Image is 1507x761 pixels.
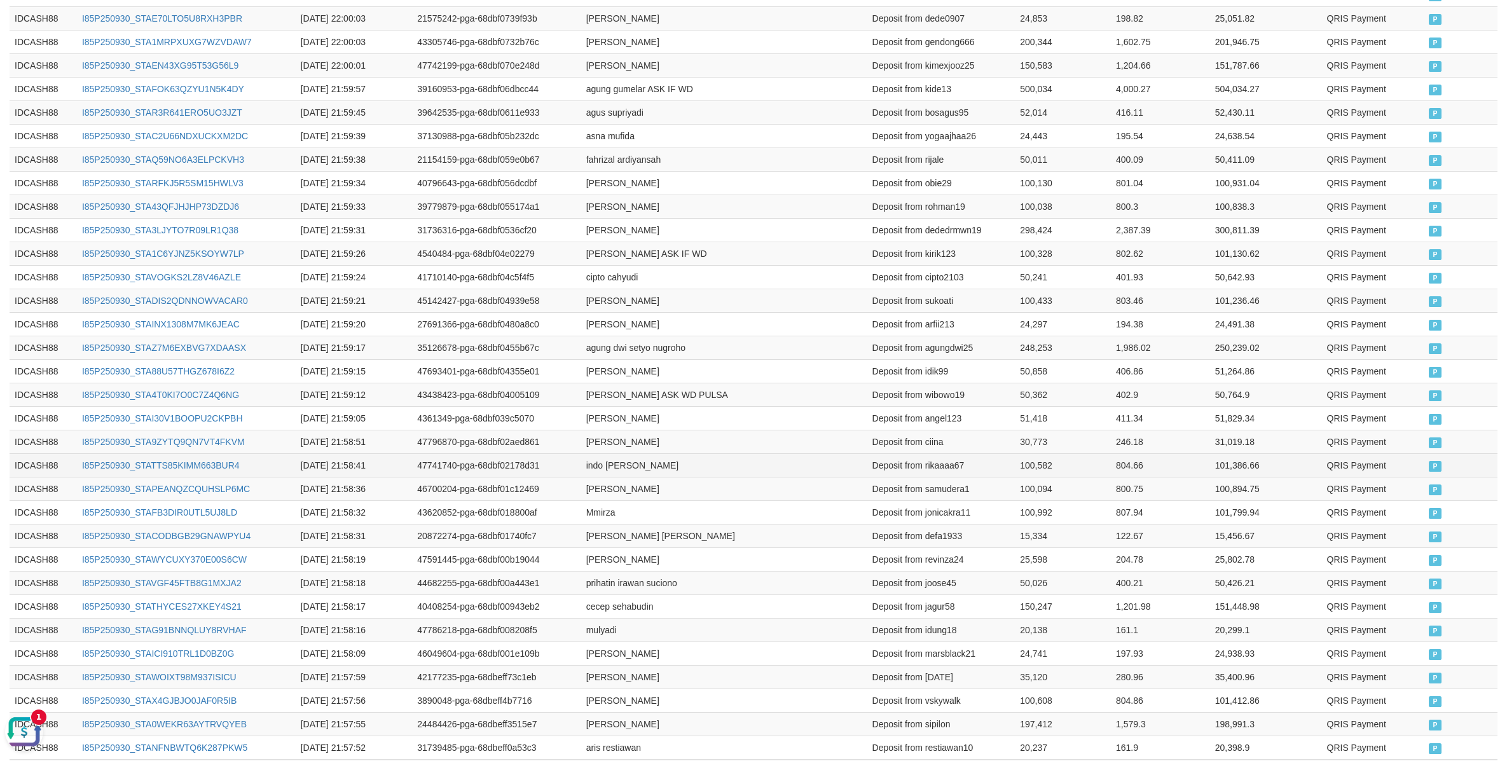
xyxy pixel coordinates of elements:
td: [DATE] 22:00:01 [296,53,413,77]
span: PAID [1429,38,1442,48]
a: I85P250930_STATHYCES27XKEY4S21 [82,601,242,612]
td: Deposit from rikaaaa67 [867,453,1015,477]
td: QRIS Payment [1322,100,1424,124]
span: PAID [1429,249,1442,260]
td: fahrizal ardiyansah [581,147,867,171]
td: Deposit from gendong666 [867,30,1015,53]
td: 25,051.82 [1210,6,1322,30]
td: 25,802.78 [1210,547,1322,571]
td: 401.93 [1111,265,1210,289]
td: 24,297 [1015,312,1111,336]
td: [PERSON_NAME] [581,547,867,571]
td: 47591445-pga-68dbf00b19044 [412,547,581,571]
td: Deposit from dededrmwn19 [867,218,1015,242]
td: 39642535-pga-68dbf0611e933 [412,100,581,124]
td: [PERSON_NAME] [PERSON_NAME] [581,524,867,547]
td: Deposit from wibowo19 [867,383,1015,406]
td: Deposit from agungdwi25 [867,336,1015,359]
td: 200,344 [1015,30,1111,53]
td: [PERSON_NAME] [581,359,867,383]
td: 50,026 [1015,571,1111,594]
td: 195.54 [1111,124,1210,147]
td: 40796643-pga-68dbf056dcdbf [412,171,581,195]
td: [DATE] 21:58:36 [296,477,413,500]
td: 25,598 [1015,547,1111,571]
td: 151,448.98 [1210,594,1322,618]
span: PAID [1429,602,1442,613]
span: PAID [1429,414,1442,425]
td: Deposit from revinza24 [867,547,1015,571]
td: IDCASH88 [10,500,77,524]
td: QRIS Payment [1322,6,1424,30]
td: IDCASH88 [10,383,77,406]
td: Deposit from rijale [867,147,1015,171]
a: I85P250930_STA9ZYTQ9QN7VT4FKVM [82,437,245,447]
td: Deposit from joose45 [867,571,1015,594]
td: Mmirza [581,500,867,524]
td: IDCASH88 [10,147,77,171]
td: QRIS Payment [1322,500,1424,524]
td: 406.86 [1111,359,1210,383]
td: 50,764.9 [1210,383,1322,406]
span: PAID [1429,273,1442,284]
td: [DATE] 21:58:51 [296,430,413,453]
td: 50,426.21 [1210,571,1322,594]
td: 24,491.38 [1210,312,1322,336]
td: [PERSON_NAME] ASK WD PULSA [581,383,867,406]
span: PAID [1429,85,1442,95]
td: 15,334 [1015,524,1111,547]
a: I85P250930_STAC2U66NDXUCKXM2DC [82,131,248,141]
td: [DATE] 21:59:21 [296,289,413,312]
td: Deposit from idung18 [867,618,1015,641]
td: 44682255-pga-68dbf00a443e1 [412,571,581,594]
td: QRIS Payment [1322,594,1424,618]
td: QRIS Payment [1322,336,1424,359]
a: I85P250930_STAG91BNNQLUY8RVHAF [82,625,247,635]
td: [DATE] 21:59:45 [296,100,413,124]
td: 46700204-pga-68dbf01c12469 [412,477,581,500]
td: [DATE] 21:58:41 [296,453,413,477]
td: [DATE] 21:59:31 [296,218,413,242]
td: 15,456.67 [1210,524,1322,547]
td: [DATE] 21:59:24 [296,265,413,289]
td: IDCASH88 [10,547,77,571]
td: 100,931.04 [1210,171,1322,195]
td: 800.3 [1111,195,1210,218]
td: 101,799.94 [1210,500,1322,524]
td: 100,130 [1015,171,1111,195]
td: [DATE] 21:59:12 [296,383,413,406]
a: I85P250930_STAFOK63QZYU1N5K4DY [82,84,244,94]
td: 1,204.66 [1111,53,1210,77]
td: 31,019.18 [1210,430,1322,453]
td: IDCASH88 [10,242,77,265]
td: [DATE] 21:59:57 [296,77,413,100]
td: Deposit from obie29 [867,171,1015,195]
td: 51,829.34 [1210,406,1322,430]
td: 298,424 [1015,218,1111,242]
td: 250,239.02 [1210,336,1322,359]
a: I85P250930_STACODBGB29GNAWPYU4 [82,531,251,541]
td: 24,638.54 [1210,124,1322,147]
td: 47796870-pga-68dbf02aed861 [412,430,581,453]
td: 248,253 [1015,336,1111,359]
td: 27691366-pga-68dbf0480a8c0 [412,312,581,336]
td: QRIS Payment [1322,359,1424,383]
td: [DATE] 21:59:15 [296,359,413,383]
td: 47741740-pga-68dbf02178d31 [412,453,581,477]
a: I85P250930_STADIS2QDNNOWVACAR0 [82,296,248,306]
td: prihatin irawan suciono [581,571,867,594]
td: 50,411.09 [1210,147,1322,171]
td: [PERSON_NAME] [581,6,867,30]
span: PAID [1429,508,1442,519]
td: 30,773 [1015,430,1111,453]
td: 150,247 [1015,594,1111,618]
td: IDCASH88 [10,618,77,641]
td: [DATE] 21:59:26 [296,242,413,265]
td: 400.09 [1111,147,1210,171]
td: [DATE] 22:00:03 [296,6,413,30]
td: QRIS Payment [1322,406,1424,430]
td: [PERSON_NAME] [581,477,867,500]
td: 151,787.66 [1210,53,1322,77]
td: IDCASH88 [10,77,77,100]
td: [DATE] 21:58:16 [296,618,413,641]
